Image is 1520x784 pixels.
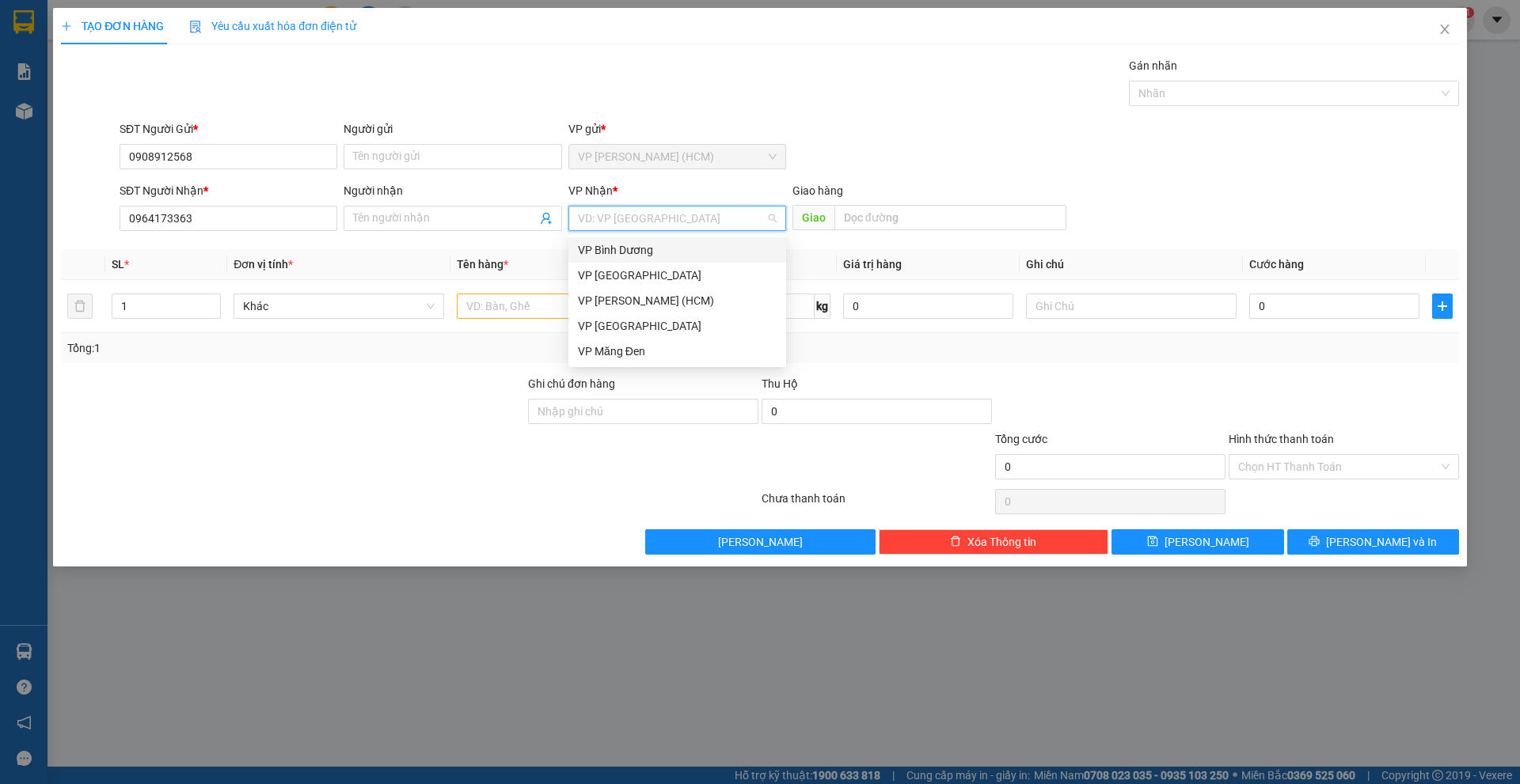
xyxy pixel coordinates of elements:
span: [PERSON_NAME] [718,533,803,551]
span: delete [950,536,961,548]
button: printer[PERSON_NAME] và In [1287,529,1459,555]
div: VP Hoàng Văn Thụ (HCM) [568,288,786,313]
span: kg [815,294,830,319]
div: Người gửi [344,120,561,138]
div: VP [GEOGRAPHIC_DATA] [578,317,777,335]
div: Người nhận [344,182,561,199]
span: SL [112,258,124,271]
div: VP Bình Dương [578,241,777,259]
button: delete [67,294,93,319]
button: Close [1423,8,1467,52]
label: Gán nhãn [1129,59,1177,72]
div: VP Đà Lạt [568,263,786,288]
span: Thu Hộ [762,377,798,390]
label: Hình thức thanh toán [1229,433,1334,445]
input: Ghi chú đơn hàng [528,399,758,424]
th: Ghi chú [1020,249,1243,280]
span: Khác [243,294,435,318]
span: Xóa Thông tin [967,533,1036,551]
div: VP Biên Hòa [568,313,786,339]
div: VP gửi [568,120,786,138]
div: VP Măng Đen [578,343,777,360]
span: [PERSON_NAME] [1165,533,1249,551]
div: Chưa thanh toán [760,490,994,517]
div: Tổng: 1 [67,339,587,357]
span: [PERSON_NAME] và In [1326,533,1437,551]
span: Giao [792,205,834,230]
img: icon [189,21,202,33]
span: plus [1433,300,1452,312]
span: Giá trị hàng [843,258,902,271]
span: Tên hàng [457,258,508,271]
span: Yêu cầu xuất hóa đơn điện tử [189,20,356,32]
input: Ghi Chú [1026,294,1237,319]
span: VP Hoàng Văn Thụ (HCM) [578,145,777,169]
div: SĐT Người Nhận [120,182,337,199]
span: plus [61,21,72,32]
button: deleteXóa Thông tin [879,529,1109,555]
span: TẠO ĐƠN HÀNG [61,20,164,32]
input: VD: Bàn, Ghế [457,294,667,319]
input: Dọc đường [834,205,1066,230]
span: Giao hàng [792,184,843,197]
div: VP Bình Dương [568,237,786,263]
input: 0 [843,294,1013,319]
div: VP [GEOGRAPHIC_DATA] [578,267,777,284]
span: user-add [540,212,553,225]
div: VP [PERSON_NAME] (HCM) [578,292,777,309]
span: Cước hàng [1249,258,1304,271]
span: Đơn vị tính [234,258,293,271]
span: printer [1309,536,1320,548]
button: [PERSON_NAME] [645,529,876,555]
button: plus [1432,294,1453,319]
div: VP Măng Đen [568,339,786,364]
span: Tổng cước [995,433,1047,445]
div: SĐT Người Gửi [120,120,337,138]
span: save [1147,536,1158,548]
button: save[PERSON_NAME] [1111,529,1283,555]
label: Ghi chú đơn hàng [528,377,615,390]
span: close [1438,23,1451,36]
span: VP Nhận [568,184,613,197]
